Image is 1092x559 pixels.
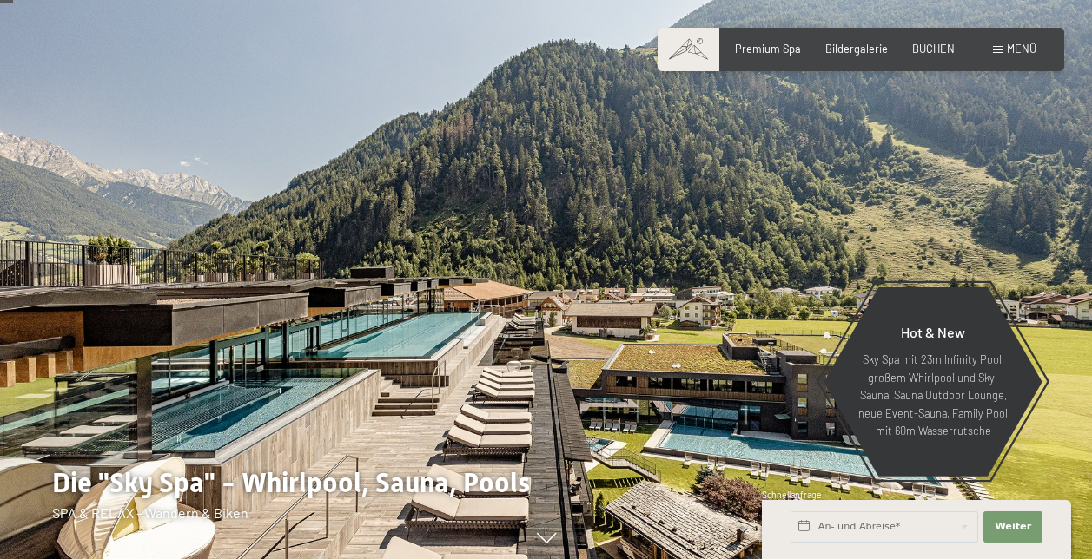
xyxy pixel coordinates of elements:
a: Premium Spa [735,42,801,56]
span: Weiter [995,520,1031,534]
button: Weiter [983,511,1042,543]
p: Sky Spa mit 23m Infinity Pool, großem Whirlpool und Sky-Sauna, Sauna Outdoor Lounge, neue Event-S... [857,351,1009,439]
a: Hot & New Sky Spa mit 23m Infinity Pool, großem Whirlpool und Sky-Sauna, Sauna Outdoor Lounge, ne... [823,286,1043,477]
a: Bildergalerie [825,42,888,56]
span: Schnellanfrage [762,490,822,500]
a: BUCHEN [912,42,955,56]
span: Menü [1007,42,1036,56]
span: Hot & New [901,324,965,340]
